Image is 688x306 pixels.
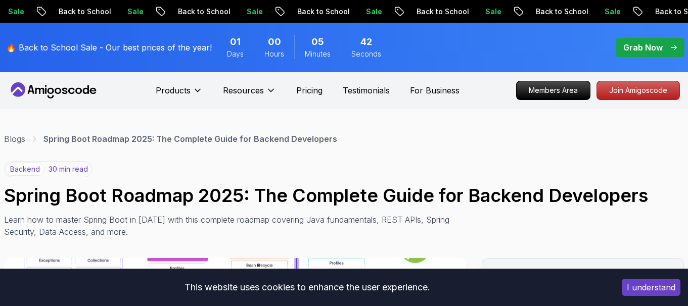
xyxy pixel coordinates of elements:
[358,7,390,17] p: Sale
[622,279,680,296] button: Accept cookies
[230,35,241,49] span: 1 Days
[51,7,119,17] p: Back to School
[156,84,191,96] p: Products
[410,84,460,96] a: For Business
[289,7,358,17] p: Back to School
[6,163,44,176] p: backend
[351,49,381,59] span: Seconds
[4,133,25,145] a: Blogs
[227,49,244,59] span: Days
[360,35,372,49] span: 42 Seconds
[8,276,607,298] div: This website uses cookies to enhance the user experience.
[343,84,390,96] a: Testimonials
[408,7,477,17] p: Back to School
[623,41,663,54] p: Grab Now
[517,81,590,99] p: Members Area
[223,84,264,96] p: Resources
[305,49,331,59] span: Minutes
[119,7,152,17] p: Sale
[156,84,203,105] button: Products
[6,41,212,54] p: 🔥 Back to School Sale - Our best prices of the year!
[49,164,88,174] p: 30 min read
[170,7,239,17] p: Back to School
[311,35,324,49] span: 5 Minutes
[43,133,337,145] p: Spring Boot Roadmap 2025: The Complete Guide for Backend Developers
[516,81,590,100] a: Members Area
[264,49,284,59] span: Hours
[477,7,510,17] p: Sale
[239,7,271,17] p: Sale
[528,7,597,17] p: Back to School
[223,84,276,105] button: Resources
[597,81,680,100] a: Join Amigoscode
[4,185,684,206] h1: Spring Boot Roadmap 2025: The Complete Guide for Backend Developers
[4,214,457,238] p: Learn how to master Spring Boot in [DATE] with this complete roadmap covering Java fundamentals, ...
[296,84,323,96] a: Pricing
[268,35,281,49] span: 0 Hours
[597,7,629,17] p: Sale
